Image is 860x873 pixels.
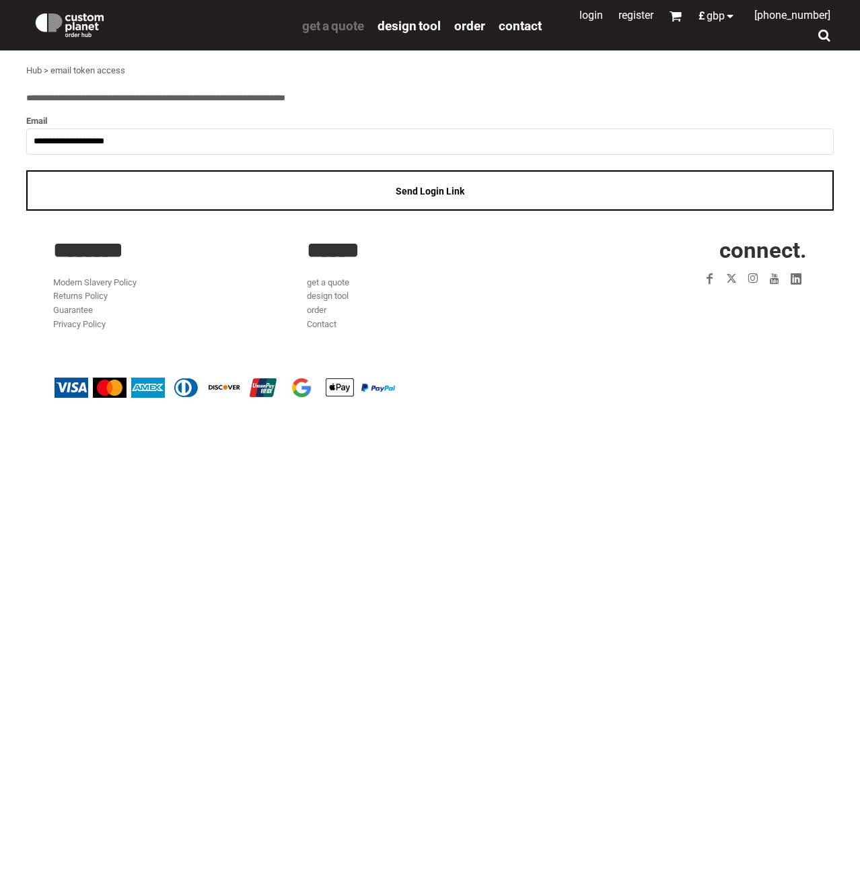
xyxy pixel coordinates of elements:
[53,277,137,287] a: Modern Slavery Policy
[53,291,108,301] a: Returns Policy
[698,11,707,22] span: £
[208,378,242,398] img: Discover
[93,378,127,398] img: Mastercard
[26,3,295,44] a: Custom Planet
[302,18,364,33] a: get a quote
[454,18,485,33] a: order
[323,378,357,398] img: Apple Pay
[499,18,542,34] span: Contact
[33,10,106,37] img: Custom Planet
[131,378,165,398] img: American Express
[707,11,725,22] span: GBP
[579,9,603,22] a: Login
[621,298,807,314] iframe: Customer reviews powered by Trustpilot
[754,9,830,22] span: [PHONE_NUMBER]
[26,65,42,75] a: Hub
[361,384,395,392] img: PayPal
[170,378,203,398] img: Diners Club
[53,319,106,329] a: Privacy Policy
[50,64,125,78] div: email token access
[307,319,336,329] a: Contact
[246,378,280,398] img: China UnionPay
[302,18,364,34] span: get a quote
[499,18,542,33] a: Contact
[378,18,441,33] a: design tool
[378,18,441,34] span: design tool
[307,277,349,287] a: get a quote
[26,113,834,129] label: Email
[307,291,349,301] a: design tool
[396,186,464,197] span: Send Login Link
[55,378,88,398] img: Visa
[285,378,318,398] img: Google Pay
[561,239,807,261] h2: CONNECT.
[44,64,48,78] div: >
[454,18,485,34] span: order
[618,9,653,22] a: Register
[307,305,326,315] a: order
[53,305,93,315] a: Guarantee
